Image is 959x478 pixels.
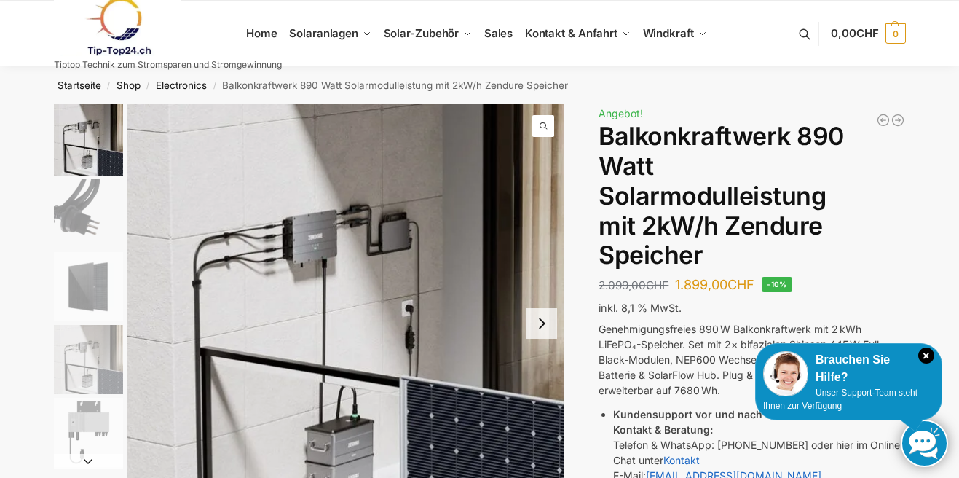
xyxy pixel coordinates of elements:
[50,323,123,396] li: 4 / 5
[613,408,816,420] strong: Kundensupport vor und nach dem Kauf:
[54,60,282,69] p: Tiptop Technik zum Stromsparen und Stromgewinnung
[526,308,557,339] button: Next slide
[918,348,934,364] i: Schließen
[54,179,123,248] img: Anschlusskabel-3meter_schweizer-stecker
[763,388,917,411] span: Unser Support-Team steht Ihnen zur Verfügung
[54,252,123,321] img: Maysun
[762,277,792,292] span: -10%
[856,26,879,40] span: CHF
[54,104,123,176] img: Zendure-solar-flow-Batteriespeicher für Balkonkraftwerke
[28,66,931,104] nav: Breadcrumb
[599,107,643,119] span: Angebot!
[156,79,207,91] a: Electronics
[484,26,513,40] span: Sales
[50,396,123,469] li: 5 / 5
[831,12,905,55] a: 0,00CHF 0
[377,1,478,66] a: Solar-Zubehör
[675,277,754,292] bdi: 1.899,00
[646,278,668,292] span: CHF
[885,23,906,44] span: 0
[207,80,222,92] span: /
[50,104,123,177] li: 1 / 5
[101,80,117,92] span: /
[643,26,694,40] span: Windkraft
[636,1,713,66] a: Windkraft
[876,113,891,128] a: 890/600 Watt Solarkraftwerk + 2,7 KW Batteriespeicher Genehmigungsfrei
[283,1,377,66] a: Solaranlagen
[763,351,808,396] img: Customer service
[50,250,123,323] li: 3 / 5
[599,321,905,398] p: Genehmigungsfreies 890 W Balkonkraftwerk mit 2 kWh LiFePO₄-Speicher. Set mit 2× bifazialen Shinso...
[525,26,617,40] span: Kontakt & Anfahrt
[613,423,713,436] strong: Kontakt & Beratung:
[58,79,101,91] a: Startseite
[141,80,156,92] span: /
[518,1,636,66] a: Kontakt & Anfahrt
[478,1,518,66] a: Sales
[289,26,358,40] span: Solaranlagen
[891,113,905,128] a: Balkonkraftwerk 890 Watt Solarmodulleistung mit 1kW/h Zendure Speicher
[763,351,934,386] div: Brauchen Sie Hilfe?
[599,278,668,292] bdi: 2.099,00
[831,26,878,40] span: 0,00
[54,398,123,467] img: nep-microwechselrichter-600w
[599,302,682,314] span: inkl. 8,1 % MwSt.
[727,277,754,292] span: CHF
[599,122,905,270] h1: Balkonkraftwerk 890 Watt Solarmodulleistung mit 2kW/h Zendure Speicher
[117,79,141,91] a: Shop
[384,26,459,40] span: Solar-Zubehör
[663,454,700,466] a: Kontakt
[54,454,123,469] button: Next slide
[54,325,123,394] img: Zendure-solar-flow-Batteriespeicher für Balkonkraftwerke
[50,177,123,250] li: 2 / 5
